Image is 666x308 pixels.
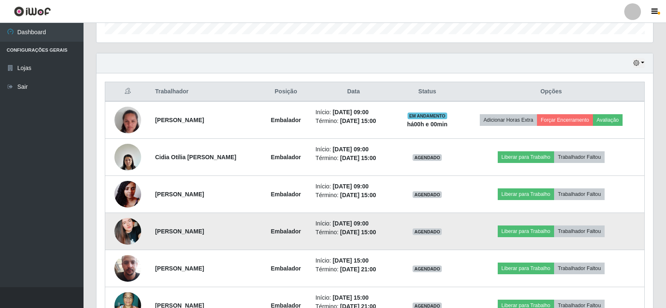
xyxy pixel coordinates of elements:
img: 1690487685999.jpeg [114,139,141,175]
strong: Embalador [271,265,301,272]
strong: [PERSON_NAME] [155,228,204,235]
button: Adicionar Horas Extra [480,114,537,126]
button: Trabalhador Faltou [554,225,605,237]
time: [DATE] 15:00 [333,257,369,264]
th: Data [310,82,396,102]
time: [DATE] 15:00 [340,155,376,161]
button: Liberar para Trabalho [498,263,554,274]
time: [DATE] 09:00 [333,146,369,153]
strong: [PERSON_NAME] [155,117,204,123]
time: [DATE] 09:00 [333,183,369,190]
button: Avaliação [593,114,623,126]
li: Término: [315,191,391,200]
button: Forçar Encerramento [537,114,593,126]
th: Trabalhador [150,82,261,102]
button: Liberar para Trabalho [498,188,554,200]
time: [DATE] 15:00 [333,294,369,301]
th: Opções [458,82,645,102]
li: Término: [315,154,391,163]
span: AGENDADO [413,265,442,272]
li: Início: [315,256,391,265]
li: Início: [315,293,391,302]
button: Liberar para Trabalho [498,151,554,163]
time: [DATE] 15:00 [340,229,376,235]
strong: Embalador [271,154,301,160]
li: Término: [315,228,391,237]
time: [DATE] 15:00 [340,118,376,124]
th: Posição [261,82,311,102]
time: [DATE] 09:00 [333,220,369,227]
strong: [PERSON_NAME] [155,191,204,198]
button: Liberar para Trabalho [498,225,554,237]
strong: há 00 h e 00 min [407,121,448,128]
strong: Embalador [271,191,301,198]
li: Início: [315,182,391,191]
span: AGENDADO [413,191,442,198]
strong: Embalador [271,228,301,235]
button: Trabalhador Faltou [554,188,605,200]
strong: [PERSON_NAME] [155,265,204,272]
time: [DATE] 15:00 [340,192,376,198]
li: Término: [315,117,391,125]
img: 1690803599468.jpeg [114,176,141,212]
span: AGENDADO [413,154,442,161]
strong: Cidia Otília [PERSON_NAME] [155,154,236,160]
button: Trabalhador Faltou [554,151,605,163]
time: [DATE] 09:00 [333,109,369,115]
span: EM ANDAMENTO [408,113,447,119]
img: CoreUI Logo [14,6,51,17]
time: [DATE] 21:00 [340,266,376,273]
img: 1672943199458.jpeg [114,93,141,147]
button: Trabalhador Faltou [554,263,605,274]
li: Início: [315,219,391,228]
span: AGENDADO [413,228,442,235]
li: Início: [315,108,391,117]
img: 1745843945427.jpeg [114,245,141,292]
li: Término: [315,265,391,274]
li: Início: [315,145,391,154]
img: 1709915413982.jpeg [114,208,141,255]
th: Status [397,82,458,102]
strong: Embalador [271,117,301,123]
